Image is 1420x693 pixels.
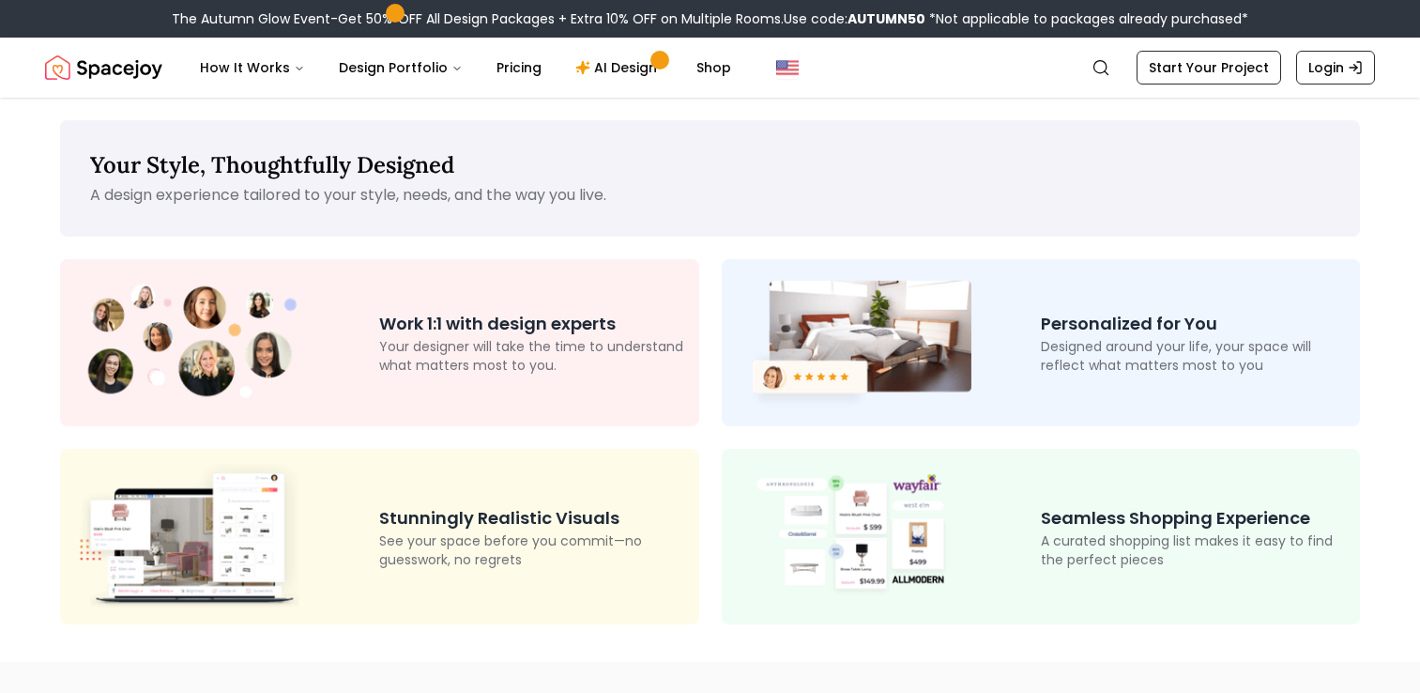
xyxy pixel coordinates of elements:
[1041,531,1345,569] p: A curated shopping list makes it easy to find the perfect pieces
[737,470,971,604] img: Shop Design
[1041,337,1345,375] p: Designed around your life, your space will reflect what matters most to you
[379,311,683,337] p: Work 1:1 with design experts
[1041,311,1345,337] p: Personalized for You
[45,49,162,86] a: Spacejoy
[45,49,162,86] img: Spacejoy Logo
[737,274,971,411] img: Room Design
[75,464,310,608] img: 3D Design
[75,277,310,409] img: Design Experts
[185,49,746,86] nav: Main
[847,9,925,28] b: AUTUMN50
[1041,505,1345,531] p: Seamless Shopping Experience
[481,49,557,86] a: Pricing
[560,49,678,86] a: AI Design
[379,337,683,375] p: Your designer will take the time to understand what matters most to you.
[1296,51,1375,85] a: Login
[776,56,799,79] img: United States
[379,505,683,531] p: Stunningly Realistic Visuals
[172,9,1248,28] div: The Autumn Glow Event-Get 50% OFF All Design Packages + Extra 10% OFF on Multiple Rooms.
[379,531,683,569] p: See your space before you commit—no guesswork, no regrets
[324,49,478,86] button: Design Portfolio
[90,184,1330,207] p: A design experience tailored to your style, needs, and the way you live.
[925,9,1248,28] span: *Not applicable to packages already purchased*
[90,150,1330,180] p: Your Style, Thoughtfully Designed
[1137,51,1281,85] a: Start Your Project
[185,49,320,86] button: How It Works
[45,38,1375,98] nav: Global
[681,49,746,86] a: Shop
[784,9,925,28] span: Use code:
